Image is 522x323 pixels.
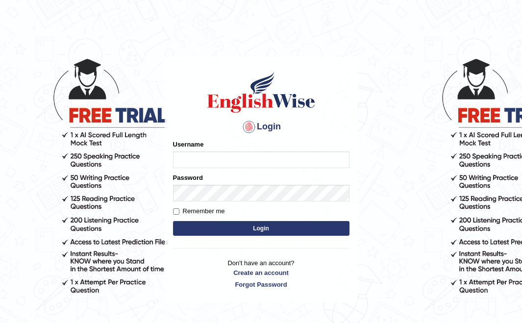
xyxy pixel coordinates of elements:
img: Logo of English Wise sign in for intelligent practice with AI [205,70,317,114]
a: Forgot Password [173,280,349,289]
p: Don't have an account? [173,258,349,289]
label: Username [173,140,204,149]
label: Remember me [173,206,225,216]
a: Create an account [173,268,349,277]
h4: Login [173,119,349,135]
input: Remember me [173,208,179,215]
button: Login [173,221,349,236]
label: Password [173,173,203,182]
